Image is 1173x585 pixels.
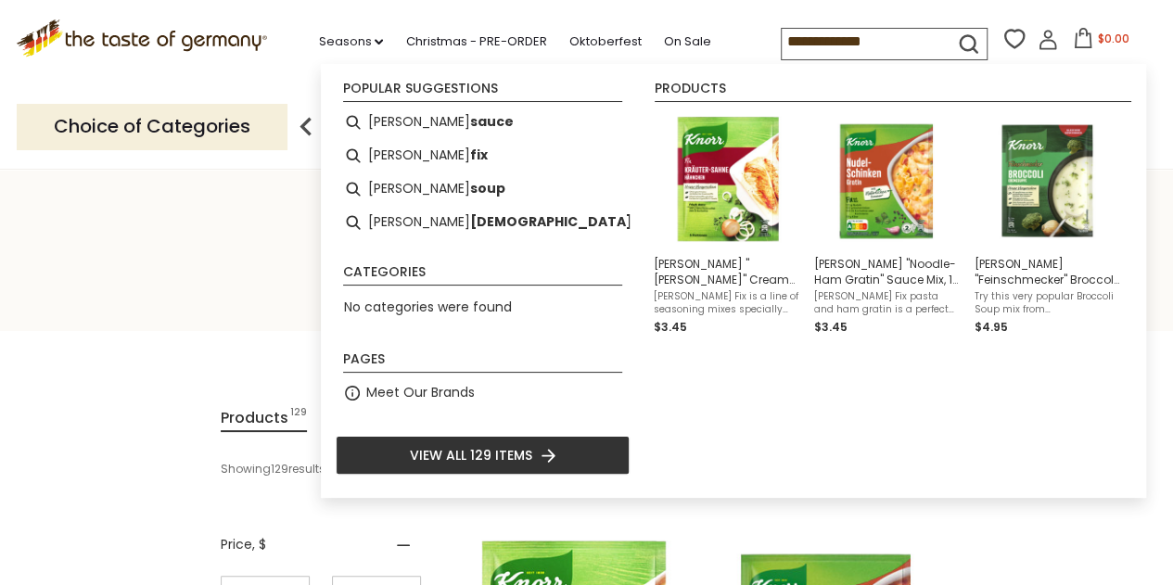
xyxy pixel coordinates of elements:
img: previous arrow [287,108,325,146]
span: 129 [290,405,307,430]
img: Knorr Fix Kräuter-Sahne Hänchen [659,113,794,248]
span: View all 129 items [410,445,532,465]
a: Christmas - PRE-ORDER [405,32,546,52]
li: knorr salat [336,206,630,239]
span: Try this very popular Broccoli Soup mix from [PERSON_NAME], which the whole family will enjoy! Ad... [975,290,1120,316]
b: sauce [470,111,514,133]
b: soup [470,178,505,199]
div: Showing results for " " [221,453,670,485]
li: knorr fix [336,139,630,172]
img: Knorr Noddle-Ham Gratin Sauce Mix [820,113,954,248]
b: [DEMOGRAPHIC_DATA] [470,211,632,233]
b: fix [470,145,488,166]
div: Instant Search Results [321,64,1146,498]
a: On Sale [663,32,710,52]
li: Knorr "Kräuter Sahne" Creamy Herb Sauce Mix for Chicken, 1,5 oz [646,106,807,344]
span: Price [221,535,266,554]
span: [PERSON_NAME] "Noodle-Ham Gratin" Sauce Mix, 1.1 oz [814,256,960,287]
button: $0.00 [1062,28,1141,56]
span: [PERSON_NAME] Fix is a line of seasoning mixes specially created to flavor specific dishes. With ... [654,290,799,316]
p: Choice of Categories [17,104,287,149]
span: [PERSON_NAME] "Feinschmecker" Broccoli Creme Soup, 2.4 oz [975,256,1120,287]
a: Knorr Feinschmecker Broccoli Soup[PERSON_NAME] "Feinschmecker" Broccoli Creme Soup, 2.4 ozTry thi... [975,113,1120,337]
span: $3.45 [814,319,848,335]
li: Products [655,82,1131,102]
span: $0.00 [1097,31,1128,46]
li: Pages [343,352,622,373]
b: 129 [271,461,288,477]
span: $3.45 [654,319,687,335]
li: Categories [343,265,622,286]
a: Knorr Noddle-Ham Gratin Sauce Mix[PERSON_NAME] "Noodle-Ham Gratin" Sauce Mix, 1.1 oz[PERSON_NAME]... [814,113,960,337]
li: View all 129 items [336,436,630,475]
img: Knorr Feinschmecker Broccoli Soup [980,113,1115,248]
li: knorr sauce [336,106,630,139]
a: Knorr Fix Kräuter-Sahne Hänchen[PERSON_NAME] "[PERSON_NAME]" Creamy Herb Sauce Mix for Chicken, 1... [654,113,799,337]
li: knorr soup [336,172,630,206]
li: Knorr "Noodle-Ham Gratin" Sauce Mix, 1.1 oz [807,106,967,344]
span: [PERSON_NAME] "[PERSON_NAME]" Creamy Herb Sauce Mix for Chicken, 1,5 oz [654,256,799,287]
li: Popular suggestions [343,82,622,102]
span: , $ [252,535,266,553]
a: Oktoberfest [568,32,641,52]
h1: Search results [57,252,1116,294]
li: Knorr "Feinschmecker" Broccoli Creme Soup, 2.4 oz [967,106,1128,344]
span: $4.95 [975,319,1008,335]
span: No categories were found [344,298,512,316]
a: Seasons [318,32,383,52]
span: [PERSON_NAME] Fix pasta and ham gratin is a perfect combination of carefully balanced spices, her... [814,290,960,316]
a: View Products Tab [221,405,307,432]
li: Meet Our Brands [336,376,630,410]
a: Meet Our Brands [366,382,475,403]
